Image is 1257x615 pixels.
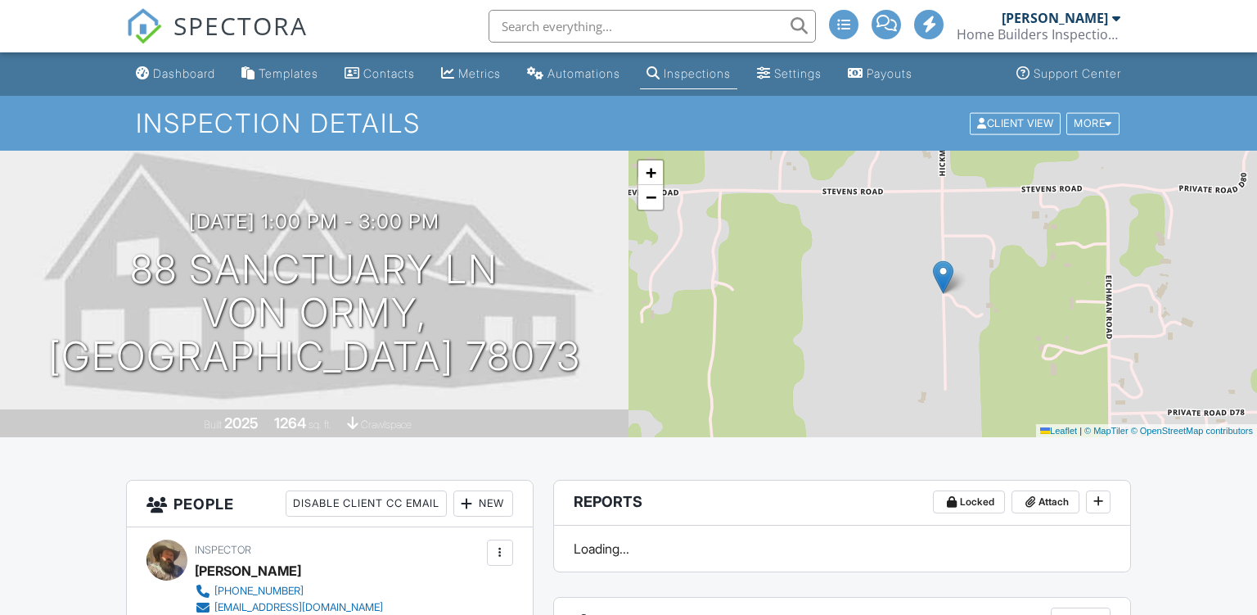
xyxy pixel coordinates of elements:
div: Dashboard [153,66,215,80]
input: Search everything... [489,10,816,43]
div: Client View [970,112,1061,134]
a: Settings [750,59,828,89]
span: + [646,162,656,183]
a: Zoom out [638,185,663,210]
span: crawlspace [361,418,412,431]
img: The Best Home Inspection Software - Spectora [126,8,162,44]
span: SPECTORA [173,8,308,43]
a: Support Center [1010,59,1128,89]
div: [EMAIL_ADDRESS][DOMAIN_NAME] [214,601,383,614]
a: Dashboard [129,59,222,89]
a: Templates [235,59,325,89]
a: Payouts [841,59,919,89]
a: Leaflet [1040,426,1077,436]
a: © MapTiler [1084,426,1129,436]
span: Inspector [195,544,251,556]
div: [PHONE_NUMBER] [214,585,304,598]
span: − [646,187,656,207]
a: Automations (Advanced) [520,59,627,89]
h1: 88 Sanctuary ln Von Ormy, [GEOGRAPHIC_DATA] 78073 [26,248,602,378]
a: [PHONE_NUMBER] [195,583,383,599]
div: Settings [774,66,822,80]
img: Marker [933,260,953,294]
div: New [453,491,513,517]
div: Metrics [458,66,501,80]
a: Metrics [435,59,507,89]
div: Home Builders Inspection Group Structural Analysis [957,26,1120,43]
span: | [1079,426,1082,436]
a: © OpenStreetMap contributors [1131,426,1253,436]
h1: Inspection Details [136,109,1120,138]
div: Disable Client CC Email [286,491,447,517]
div: 1264 [274,414,306,432]
a: Client View [968,116,1065,129]
div: 2025 [224,414,259,432]
span: sq. ft. [309,418,331,431]
span: Built [204,418,222,431]
a: Contacts [338,59,421,89]
div: [PERSON_NAME] [1002,10,1108,26]
a: Zoom in [638,161,663,185]
div: [PERSON_NAME] [195,558,301,583]
h3: People [127,481,533,527]
div: Inspections [664,66,731,80]
div: Support Center [1034,66,1121,80]
a: SPECTORA [126,22,308,57]
div: Templates [259,66,318,80]
div: More [1066,112,1120,134]
div: Payouts [867,66,912,80]
a: Inspections [640,59,737,89]
div: Contacts [363,66,415,80]
div: Automations [547,66,620,80]
h3: [DATE] 1:00 pm - 3:00 pm [189,210,439,233]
